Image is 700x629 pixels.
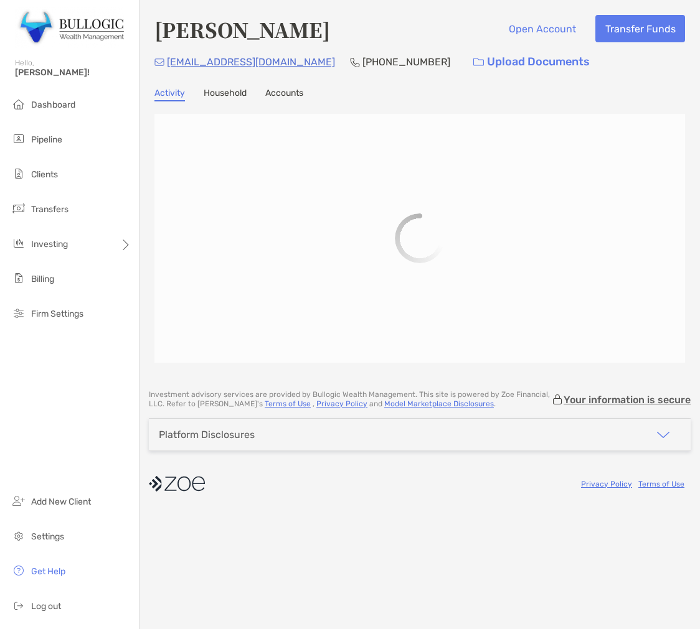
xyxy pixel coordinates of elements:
p: Investment advisory services are provided by Bullogic Wealth Management . This site is powered by... [149,390,551,409]
a: Privacy Policy [316,399,367,408]
a: Accounts [265,88,303,101]
img: transfers icon [11,201,26,216]
img: logout icon [11,598,26,613]
span: [PERSON_NAME]! [15,67,131,78]
a: Household [204,88,247,101]
a: Model Marketplace Disclosures [384,399,494,408]
img: settings icon [11,528,26,543]
img: add_new_client icon [11,493,26,508]
img: Email Icon [154,58,164,66]
a: Terms of Use [265,399,311,408]
h4: [PERSON_NAME] [154,15,330,44]
p: [EMAIL_ADDRESS][DOMAIN_NAME] [167,54,335,70]
img: dashboard icon [11,96,26,111]
img: Zoe Logo [15,5,124,50]
a: Privacy Policy [581,480,632,488]
span: Billing [31,274,54,284]
span: Add New Client [31,496,91,507]
img: investing icon [11,236,26,251]
div: Platform Disclosures [159,429,255,440]
span: Investing [31,239,68,249]
img: firm-settings icon [11,305,26,320]
img: billing icon [11,271,26,286]
img: Phone Icon [350,57,360,67]
span: Clients [31,169,58,180]
a: Activity [154,88,185,101]
p: [PHONE_NUMBER] [362,54,450,70]
a: Upload Documents [465,49,598,75]
span: Log out [31,601,61,612]
img: clients icon [11,166,26,181]
img: get-help icon [11,563,26,578]
span: Dashboard [31,100,75,110]
span: Get Help [31,566,65,577]
a: Terms of Use [638,480,684,488]
button: Transfer Funds [595,15,685,42]
img: icon arrow [656,427,671,442]
span: Pipeline [31,134,62,145]
button: Open Account [499,15,585,42]
span: Firm Settings [31,309,83,319]
span: Settings [31,531,64,542]
span: Transfers [31,204,69,215]
img: button icon [473,58,484,67]
img: pipeline icon [11,131,26,146]
p: Your information is secure [564,394,691,406]
img: company logo [149,470,205,498]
